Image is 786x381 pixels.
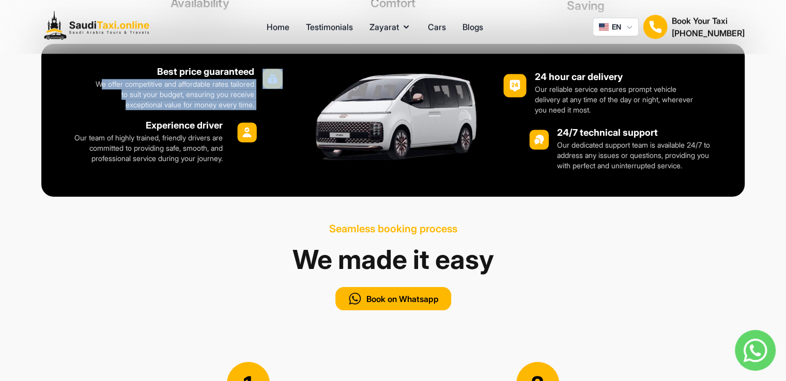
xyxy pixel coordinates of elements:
[306,68,480,172] img: bestCar
[306,21,353,33] a: Testimonials
[672,27,745,39] h2: [PHONE_NUMBER]
[672,14,745,39] div: Book Your Taxi
[63,118,223,133] h1: Experience driver
[612,22,621,32] span: EN
[535,84,698,115] p: Our reliable service ensures prompt vehicle delivery at any time of the day or night, wherever yo...
[88,65,255,79] h1: Best price guaranteed
[348,291,362,306] img: call
[63,133,223,164] p: Our team of highly trained, friendly drivers are committed to providing safe, smooth, and profess...
[503,74,527,97] img: bestPrice
[263,69,283,89] img: bestPrice
[88,79,255,110] p: We offer competitive and affordable rates tailored to suit your budget, ensuring you receive exce...
[463,21,483,33] a: Blogs
[237,122,257,142] img: bestPrice
[643,14,668,39] img: Book Your Taxi
[557,125,723,140] h1: 24/7 technical support
[335,287,451,310] button: Book on Whatsapp
[428,21,446,33] a: Cars
[369,21,411,33] button: Zayarat
[104,221,683,236] p: Seamless booking process
[267,21,289,33] a: Home
[735,330,776,371] img: whatsapp
[557,140,723,171] p: Our dedicated support team is available 24/7 to address any issues or questions, providing you wi...
[535,70,698,84] h1: 24 hour car delivery
[672,14,745,27] h1: Book Your Taxi
[529,130,549,149] img: bestPrice
[104,240,683,279] h1: We made it easy
[41,8,157,45] img: Logo
[593,18,639,36] button: EN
